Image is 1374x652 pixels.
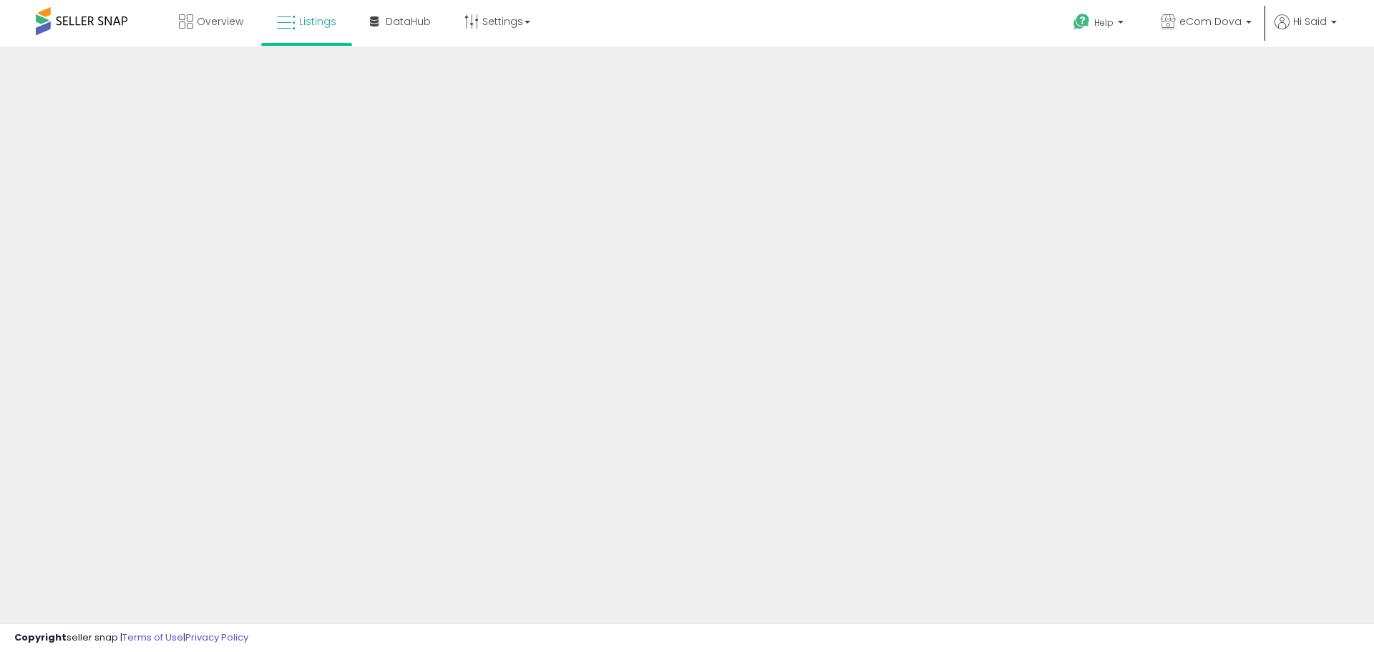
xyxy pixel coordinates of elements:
a: Privacy Policy [185,631,248,644]
div: seller snap | | [14,631,248,645]
span: Listings [299,14,336,29]
span: Overview [197,14,243,29]
a: Help [1062,2,1138,47]
a: Hi Said [1275,14,1337,47]
span: Hi Said [1293,14,1327,29]
a: Terms of Use [122,631,183,644]
span: DataHub [386,14,431,29]
i: Get Help [1073,13,1091,31]
span: eCom Dova [1179,14,1242,29]
span: Help [1094,16,1114,29]
strong: Copyright [14,631,67,644]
